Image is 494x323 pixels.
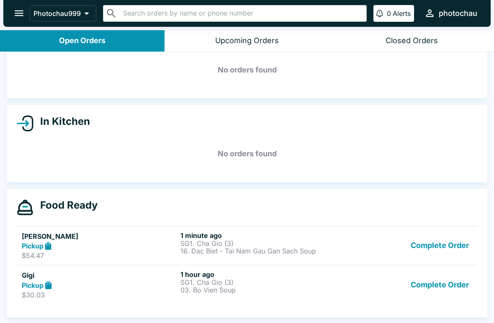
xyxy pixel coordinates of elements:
[17,139,477,169] h5: No orders found
[180,247,336,255] p: 16. Dac Biet - Tai Nam Gau Gan Sach Soup
[215,36,279,46] div: Upcoming Orders
[59,36,105,46] div: Open Orders
[17,265,477,304] a: GigiPickup$30.031 hour agoSG1. Cha Gio (3)03. Bo Vien SoupComplete Order
[407,231,472,260] button: Complete Order
[33,199,98,212] h4: Food Ready
[439,8,477,18] div: photochau
[33,115,90,128] h4: In Kitchen
[22,270,177,280] h5: Gigi
[407,270,472,299] button: Complete Order
[33,9,81,18] p: Photochau999
[22,251,177,260] p: $54.47
[22,281,44,289] strong: Pickup
[17,55,477,85] h5: No orders found
[121,8,363,19] input: Search orders by name or phone number
[8,3,30,24] button: open drawer
[387,9,391,18] p: 0
[386,36,438,46] div: Closed Orders
[393,9,411,18] p: Alerts
[22,291,177,299] p: $30.03
[421,4,481,22] button: photochau
[30,5,96,21] button: Photochau999
[180,270,336,279] h6: 1 hour ago
[180,231,336,240] h6: 1 minute ago
[22,231,177,241] h5: [PERSON_NAME]
[180,279,336,286] p: SG1. Cha Gio (3)
[180,286,336,294] p: 03. Bo Vien Soup
[180,240,336,247] p: SG1. Cha Gio (3)
[22,242,44,250] strong: Pickup
[17,226,477,265] a: [PERSON_NAME]Pickup$54.471 minute agoSG1. Cha Gio (3)16. Dac Biet - Tai Nam Gau Gan Sach SoupComp...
